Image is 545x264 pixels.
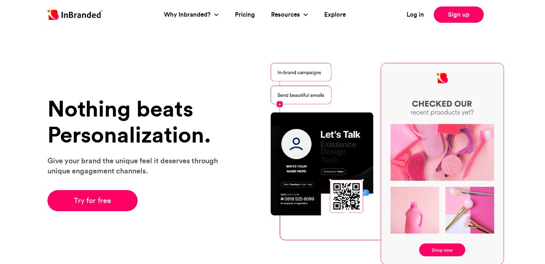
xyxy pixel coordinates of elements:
[47,156,228,176] p: Give your brand the unique feel it deserves through unique engagement channels.
[235,10,255,19] a: Pricing
[164,10,213,19] a: Why Inbranded?
[407,10,424,19] a: Log in
[434,6,484,23] a: Sign up
[47,10,103,20] img: Inbranded
[324,10,346,19] a: Explore
[271,10,302,19] a: Resources
[47,96,228,147] h1: Nothing beats Personalization.
[47,190,138,211] a: Try for free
